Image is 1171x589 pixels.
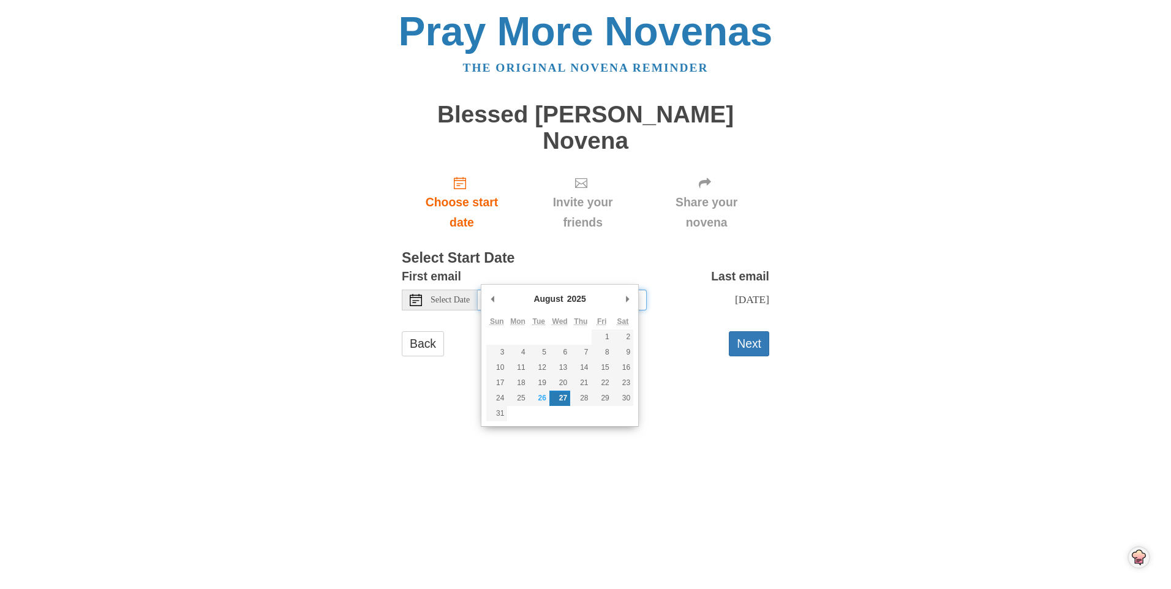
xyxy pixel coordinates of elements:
[534,192,631,233] span: Invite your friends
[592,391,612,406] button: 29
[565,290,588,308] div: 2025
[656,192,757,233] span: Share your novena
[592,375,612,391] button: 22
[574,317,587,326] abbr: Thursday
[507,391,528,406] button: 25
[592,329,612,345] button: 1
[597,317,606,326] abbr: Friday
[486,345,507,360] button: 3
[490,317,504,326] abbr: Sunday
[529,345,549,360] button: 5
[533,317,545,326] abbr: Tuesday
[552,317,568,326] abbr: Wednesday
[612,375,633,391] button: 23
[522,166,644,239] div: Click "Next" to confirm your start date first.
[507,360,528,375] button: 11
[612,345,633,360] button: 9
[402,250,769,266] h3: Select Start Date
[486,406,507,421] button: 31
[478,290,647,310] input: Use the arrow keys to pick a date
[570,391,591,406] button: 28
[529,391,549,406] button: 26
[463,61,709,74] a: The original novena reminder
[431,296,470,304] span: Select Date
[612,329,633,345] button: 2
[399,9,773,54] a: Pray More Novenas
[711,266,769,287] label: Last email
[414,192,510,233] span: Choose start date
[532,290,565,308] div: August
[612,360,633,375] button: 16
[529,360,549,375] button: 12
[612,391,633,406] button: 30
[570,375,591,391] button: 21
[529,375,549,391] button: 19
[486,360,507,375] button: 10
[486,391,507,406] button: 24
[735,293,769,306] span: [DATE]
[570,345,591,360] button: 7
[592,345,612,360] button: 8
[617,317,629,326] abbr: Saturday
[402,166,522,239] a: Choose start date
[549,360,570,375] button: 13
[507,375,528,391] button: 18
[549,345,570,360] button: 6
[402,102,769,154] h1: Blessed [PERSON_NAME] Novena
[570,360,591,375] button: 14
[510,317,525,326] abbr: Monday
[592,360,612,375] button: 15
[402,331,444,356] a: Back
[729,331,769,356] button: Next
[486,375,507,391] button: 17
[549,375,570,391] button: 20
[507,345,528,360] button: 4
[621,290,633,308] button: Next Month
[486,290,499,308] button: Previous Month
[644,166,769,239] div: Click "Next" to confirm your start date first.
[402,266,461,287] label: First email
[549,391,570,406] button: 27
